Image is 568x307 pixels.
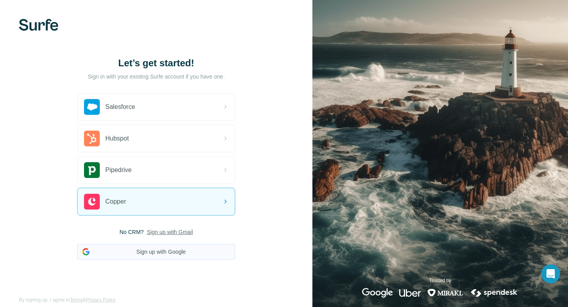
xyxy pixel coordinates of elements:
p: Sign in with your existing Surfe account if you have one. [88,73,224,80]
p: Trusted by [429,277,451,284]
span: Salesforce [105,102,135,112]
img: Surfe's logo [19,19,58,31]
span: By signing up, I agree to & [19,296,116,303]
img: pipedrive's logo [84,162,100,178]
h1: Let’s get started! [77,57,235,69]
a: Terms [70,297,83,303]
img: uber's logo [399,288,421,298]
button: Sign up with Gmail [147,228,193,236]
span: Hubspot [105,134,129,143]
button: Sign up with Google [77,244,235,260]
img: hubspot's logo [84,131,100,146]
img: salesforce's logo [84,99,100,115]
div: Open Intercom Messenger [541,264,560,283]
img: spendesk's logo [470,288,519,298]
span: No CRM? [120,228,144,236]
a: Privacy Policy [86,297,116,303]
img: google's logo [362,288,393,298]
img: copper's logo [84,194,100,210]
span: Pipedrive [105,165,132,175]
span: Copper [105,197,126,206]
img: mirakl's logo [427,288,463,298]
